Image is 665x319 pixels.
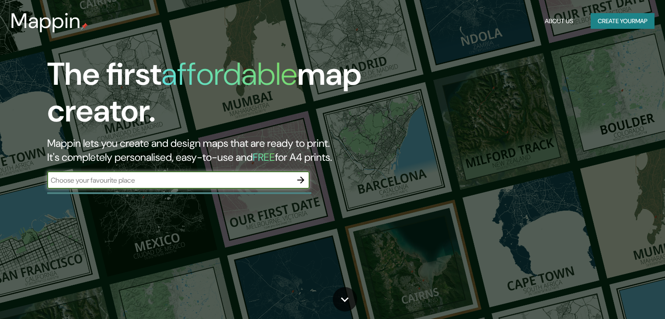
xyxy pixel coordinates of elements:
button: Create yourmap [591,13,655,29]
h5: FREE [253,150,275,164]
img: mappin-pin [81,23,88,30]
h3: Mappin [10,9,81,33]
h1: The first map creator. [47,56,380,136]
button: About Us [541,13,577,29]
h1: affordable [161,54,297,94]
input: Choose your favourite place [47,175,292,185]
h2: Mappin lets you create and design maps that are ready to print. It's completely personalised, eas... [47,136,380,164]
